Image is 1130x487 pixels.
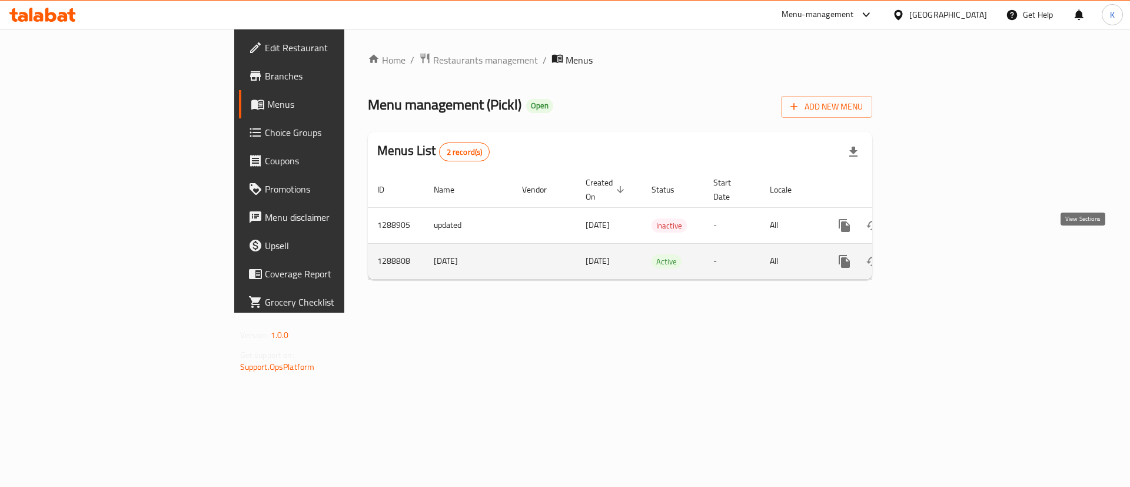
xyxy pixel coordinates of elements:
[265,238,414,253] span: Upsell
[704,207,760,243] td: -
[368,52,872,68] nav: breadcrumb
[586,253,610,269] span: [DATE]
[239,147,423,175] a: Coupons
[652,255,682,269] span: Active
[760,243,821,279] td: All
[770,183,807,197] span: Locale
[526,99,553,113] div: Open
[265,210,414,224] span: Menu disclaimer
[440,147,490,158] span: 2 record(s)
[377,142,490,161] h2: Menus List
[790,100,863,114] span: Add New Menu
[424,207,513,243] td: updated
[543,53,547,67] li: /
[830,247,859,276] button: more
[265,295,414,309] span: Grocery Checklist
[760,207,821,243] td: All
[240,359,315,375] a: Support.OpsPlatform
[239,203,423,231] a: Menu disclaimer
[239,118,423,147] a: Choice Groups
[265,125,414,140] span: Choice Groups
[239,260,423,288] a: Coverage Report
[265,69,414,83] span: Branches
[240,327,269,343] span: Version:
[652,218,687,233] div: Inactive
[586,175,628,204] span: Created On
[239,34,423,62] a: Edit Restaurant
[839,138,868,166] div: Export file
[652,254,682,269] div: Active
[830,211,859,240] button: more
[239,175,423,203] a: Promotions
[240,347,294,363] span: Get support on:
[265,267,414,281] span: Coverage Report
[433,53,538,67] span: Restaurants management
[265,182,414,196] span: Promotions
[419,52,538,68] a: Restaurants management
[1110,8,1115,21] span: K
[586,217,610,233] span: [DATE]
[781,96,872,118] button: Add New Menu
[239,90,423,118] a: Menus
[377,183,400,197] span: ID
[424,243,513,279] td: [DATE]
[522,183,562,197] span: Vendor
[271,327,289,343] span: 1.0.0
[239,62,423,90] a: Branches
[267,97,414,111] span: Menus
[265,154,414,168] span: Coupons
[859,247,887,276] button: Change Status
[566,53,593,67] span: Menus
[439,143,490,161] div: Total records count
[368,91,521,118] span: Menu management ( Pickl )
[713,175,746,204] span: Start Date
[782,8,854,22] div: Menu-management
[859,211,887,240] button: Change Status
[652,219,687,233] span: Inactive
[265,41,414,55] span: Edit Restaurant
[368,172,953,280] table: enhanced table
[239,231,423,260] a: Upsell
[909,8,987,21] div: [GEOGRAPHIC_DATA]
[239,288,423,316] a: Grocery Checklist
[652,183,690,197] span: Status
[704,243,760,279] td: -
[526,101,553,111] span: Open
[821,172,953,208] th: Actions
[434,183,470,197] span: Name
